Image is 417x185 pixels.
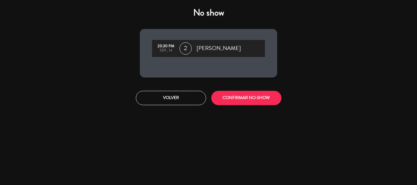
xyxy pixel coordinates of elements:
div: 20:30 PM [155,44,176,48]
button: Volver [136,91,206,105]
span: [PERSON_NAME] [197,44,241,53]
span: 2 [179,42,192,55]
button: CONFIRMAR NO-SHOW [211,91,281,105]
div: sep., 14 [155,48,176,53]
h4: No show [140,7,277,18]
